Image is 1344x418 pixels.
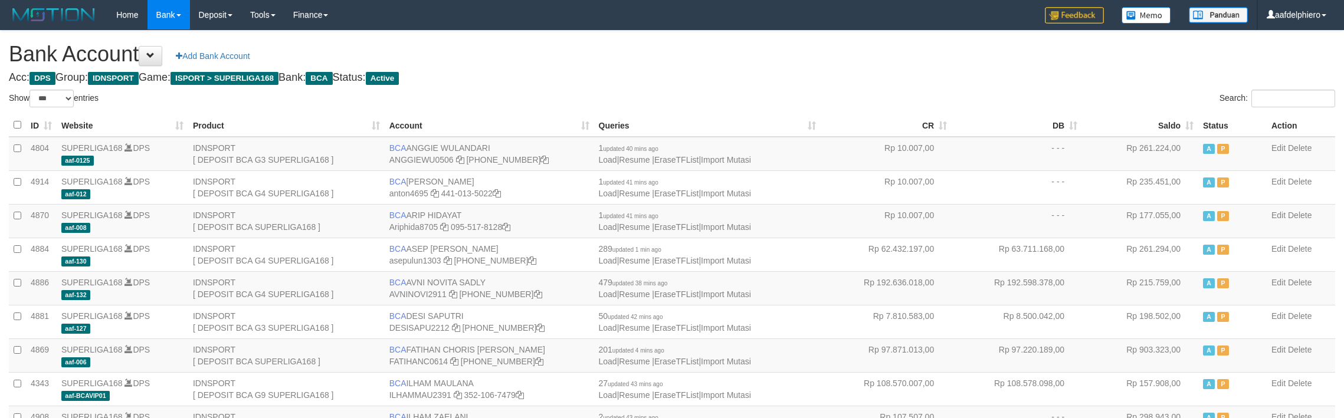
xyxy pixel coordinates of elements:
a: Import Mutasi [701,390,751,400]
span: 1 [599,143,658,153]
a: Copy DESISAPU2212 to clipboard [452,323,460,333]
a: Delete [1288,278,1312,287]
a: FATIHANC0614 [389,357,448,366]
span: Paused [1217,345,1229,356]
th: CR: activate to sort column ascending [821,114,952,137]
a: Resume [619,323,650,333]
td: IDNSPORT [ DEPOSIT BCA G3 SUPERLIGA168 ] [188,305,385,338]
td: Rp 10.007,00 [821,170,952,204]
span: aaf-132 [61,290,90,300]
span: | | | [599,278,751,299]
td: IDNSPORT [ DEPOSIT BCA G9 SUPERLIGA168 ] [188,372,385,406]
td: Rp 10.007,00 [821,204,952,238]
span: aaf-008 [61,223,90,233]
a: SUPERLIGA168 [61,311,123,321]
span: aaf-012 [61,189,90,199]
td: 4884 [26,238,57,271]
h1: Bank Account [9,42,1335,66]
a: Import Mutasi [701,256,751,265]
td: DPS [57,137,188,171]
span: updated 41 mins ago [603,179,658,186]
a: Copy 4410135022 to clipboard [493,189,501,198]
a: Import Mutasi [701,323,751,333]
a: SUPERLIGA168 [61,345,123,354]
span: aaf-BCAVIP01 [61,391,110,401]
td: 4881 [26,305,57,338]
td: DPS [57,338,188,372]
td: Rp 192.636.018,00 [821,271,952,305]
span: DPS [29,72,55,85]
a: Copy FATIHANC0614 to clipboard [450,357,458,366]
td: IDNSPORT [ DEPOSIT BCA G4 SUPERLIGA168 ] [188,271,385,305]
td: 4804 [26,137,57,171]
label: Search: [1220,90,1335,107]
a: EraseTFList [654,155,699,164]
th: DB: activate to sort column ascending [952,114,1082,137]
td: Rp 63.711.168,00 [952,238,1082,271]
a: Load [599,357,617,366]
span: 201 [599,345,664,354]
td: Rp 108.578.098,00 [952,372,1082,406]
td: Rp 8.500.042,00 [952,305,1082,338]
span: | | | [599,244,751,265]
span: BCA [389,345,407,354]
a: AVNINOVI2911 [389,289,447,299]
a: Delete [1288,244,1312,254]
th: ID: activate to sort column ascending [26,114,57,137]
a: Load [599,155,617,164]
a: Resume [619,256,650,265]
a: DESISAPU2212 [389,323,450,333]
span: 1 [599,177,658,186]
span: | | | [599,378,751,400]
span: BCA [389,278,407,287]
span: updated 43 mins ago [608,381,663,387]
td: IDNSPORT [ DEPOSIT BCA G3 SUPERLIGA168 ] [188,137,385,171]
a: Delete [1288,378,1312,388]
a: Load [599,323,617,333]
span: 479 [599,278,668,287]
td: [PERSON_NAME] 441-013-5022 [385,170,594,204]
a: Copy 4062213373 to clipboard [540,155,549,164]
td: FATIHAN CHORIS [PERSON_NAME] [PHONE_NUMBER] [385,338,594,372]
td: Rp 97.220.189,00 [952,338,1082,372]
td: IDNSPORT [ DEPOSIT BCA G4 SUPERLIGA168 ] [188,170,385,204]
span: Active [1203,312,1215,322]
img: panduan.png [1189,7,1248,23]
td: Rp 97.871.013,00 [821,338,952,372]
a: SUPERLIGA168 [61,143,123,153]
span: Active [1203,345,1215,356]
a: Import Mutasi [701,289,751,299]
td: ASEP [PERSON_NAME] [PHONE_NUMBER] [385,238,594,271]
a: Import Mutasi [701,189,751,198]
td: - - - [952,137,1082,171]
a: Edit [1271,378,1286,388]
td: Rp 157.908,00 [1082,372,1198,406]
img: MOTION_logo.png [9,6,99,24]
span: Active [1203,211,1215,221]
a: Import Mutasi [701,222,751,232]
a: Resume [619,189,650,198]
td: IDNSPORT [ DEPOSIT BCA SUPERLIGA168 ] [188,204,385,238]
a: Edit [1271,278,1286,287]
td: 4886 [26,271,57,305]
span: | | | [599,143,751,164]
span: updated 42 mins ago [608,314,663,320]
a: Delete [1288,143,1312,153]
span: Active [366,72,399,85]
a: ANGGIEWU0506 [389,155,454,164]
span: Active [1203,379,1215,389]
span: Paused [1217,245,1229,255]
a: Import Mutasi [701,357,751,366]
a: Copy asepulun1303 to clipboard [444,256,452,265]
a: Edit [1271,210,1286,220]
span: | | | [599,210,751,232]
td: ANGGIE WULANDARI [PHONE_NUMBER] [385,137,594,171]
a: Delete [1288,345,1312,354]
span: updated 41 mins ago [603,213,658,219]
td: AVNI NOVITA SADLY [PHONE_NUMBER] [385,271,594,305]
a: EraseTFList [654,323,699,333]
a: Copy Ariphida8705 to clipboard [440,222,448,232]
th: Product: activate to sort column ascending [188,114,385,137]
a: EraseTFList [654,289,699,299]
img: Button%20Memo.svg [1122,7,1171,24]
